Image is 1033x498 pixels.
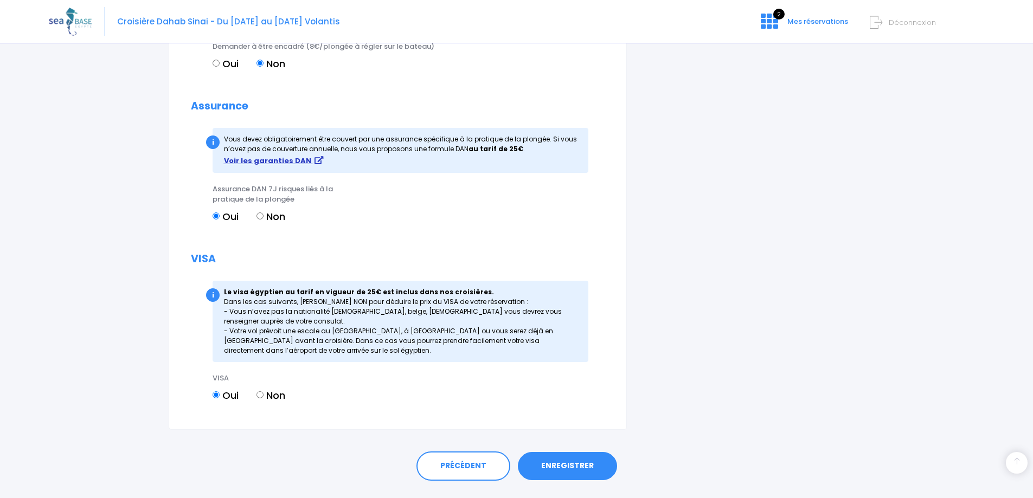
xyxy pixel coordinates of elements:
[213,60,220,67] input: Oui
[213,388,239,403] label: Oui
[256,391,264,398] input: Non
[206,135,220,149] div: i
[752,20,855,30] a: 2 Mes réservations
[213,184,333,205] span: Assurance DAN 7J risques liés à la pratique de la plongée
[256,56,285,71] label: Non
[213,373,229,383] span: VISA
[518,452,617,480] a: ENREGISTRER
[256,388,285,403] label: Non
[213,391,220,398] input: Oui
[889,17,936,28] span: Déconnexion
[213,56,239,71] label: Oui
[469,144,523,153] strong: au tarif de 25€
[213,212,220,219] input: Oui
[191,100,605,113] h2: Assurance
[206,288,220,302] div: i
[773,9,785,20] span: 2
[787,16,848,27] span: Mes réservations
[224,287,494,296] strong: Le visa égyptien au tarif en vigueur de 25€ est inclus dans nos croisières.
[191,253,605,266] h2: VISA
[256,60,264,67] input: Non
[224,156,311,166] strong: Voir les garanties DAN
[224,156,323,165] a: Voir les garanties DAN
[256,209,285,224] label: Non
[213,128,588,173] div: Vous devez obligatoirement être couvert par une assurance spécifique à la pratique de la plong...
[213,281,588,362] div: Dans les cas suivants, [PERSON_NAME] NON pour déduire le prix du VISA de votre réservation : - Vo...
[117,16,340,27] span: Croisière Dahab Sinai - Du [DATE] au [DATE] Volantis
[416,451,510,481] a: PRÉCÉDENT
[213,209,239,224] label: Oui
[213,41,434,51] span: Demander à être encadré (8€/plongée à régler sur le bateau)
[256,212,264,219] input: Non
